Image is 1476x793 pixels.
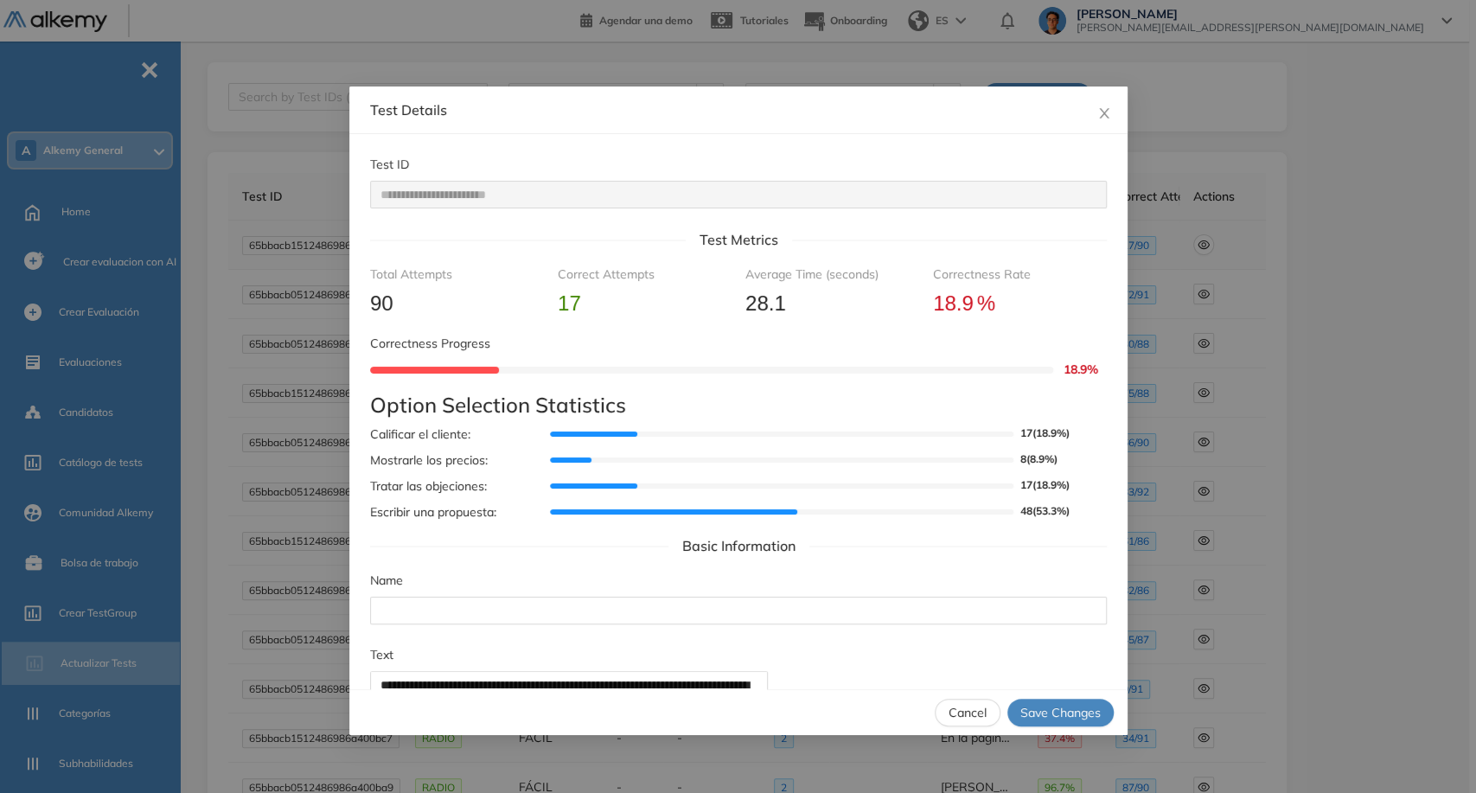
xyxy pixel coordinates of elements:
div: Average Time (seconds) [745,265,919,284]
span: 48 ( 53.3 %) [1020,503,1107,520]
button: Save Changes [1007,699,1114,726]
label: Name [370,571,403,590]
span: Test Metrics [685,229,791,251]
label: Text [370,645,393,664]
button: Close [1081,86,1128,133]
span: % [976,287,994,320]
h4: Option Selection Statistics [370,393,1107,418]
span: Mostrarle los precios : [370,451,543,470]
div: Test Details [370,100,1107,119]
span: 17 ( 18.9 %) [1020,477,1107,494]
span: close [1097,106,1111,120]
span: .9 [955,291,973,315]
span: Calificar el cliente : [370,425,543,444]
input: Name [370,597,1107,624]
span: Escribir una propuesta : [370,502,543,521]
span: Save Changes [1020,703,1101,722]
div: Correctness Rate [933,265,1107,284]
span: Correctness Progress [370,336,490,351]
span: .1 [768,291,785,315]
span: 28 [745,291,769,315]
span: Basic Information [668,535,808,557]
span: 17 ( 18.9 %) [1020,425,1107,442]
span: 18 [933,291,956,315]
span: Tratar las objeciones : [370,476,543,496]
button: Cancel [935,699,1000,726]
span: Cancel [949,703,987,722]
textarea: Text [370,671,768,717]
span: 17 [558,291,581,315]
span: 18.9 % [1064,360,1107,379]
label: Test ID [370,155,409,174]
span: 90 [370,291,393,315]
div: Correct Attempts [558,265,732,284]
span: 8 ( 8.9 %) [1020,451,1107,468]
div: Total Attempts [370,265,544,284]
